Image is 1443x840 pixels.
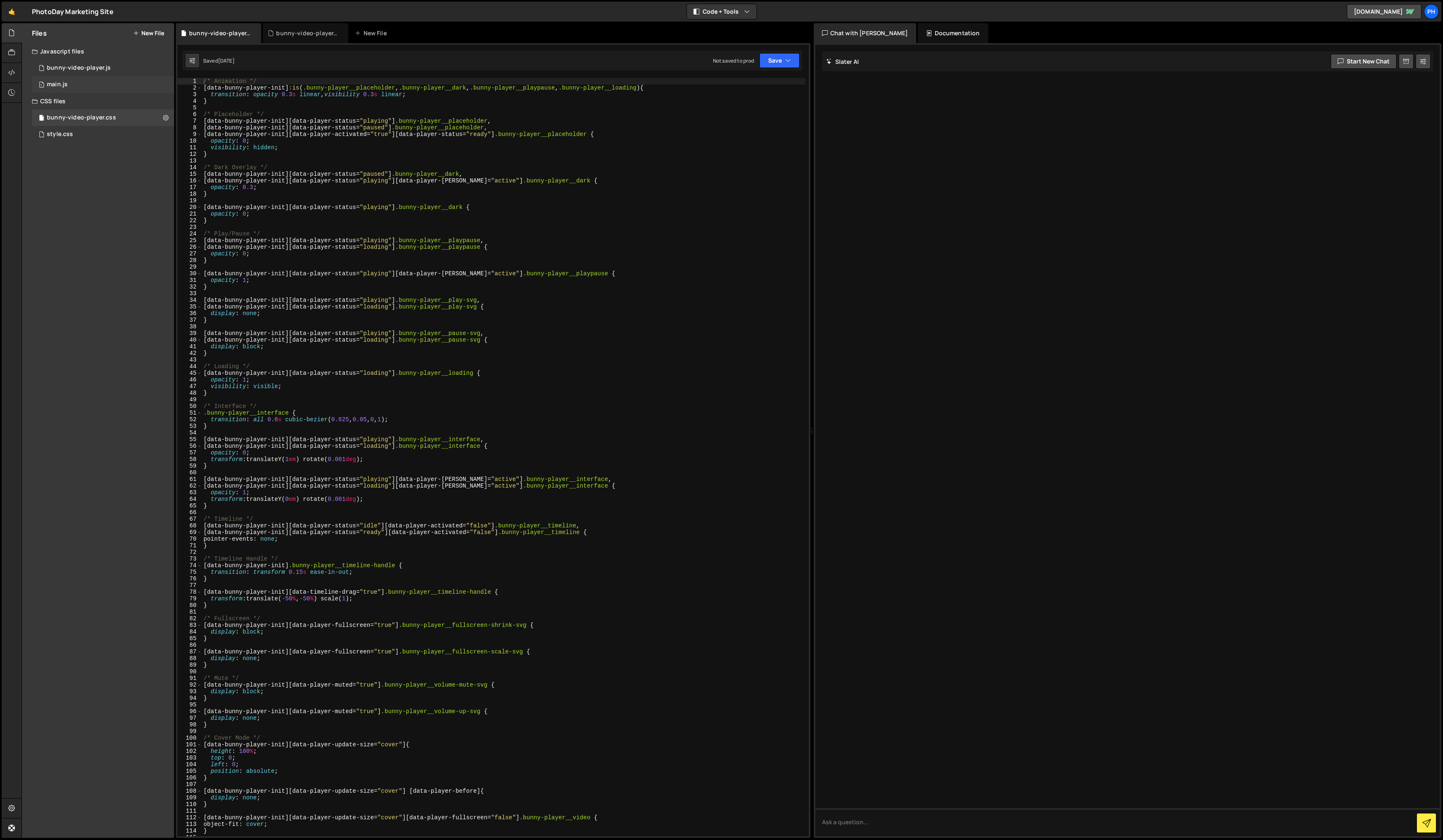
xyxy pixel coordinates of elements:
[177,668,202,675] div: 90
[177,529,202,536] div: 69
[177,648,202,655] div: 87
[177,436,202,443] div: 55
[177,78,202,85] div: 1
[177,430,202,436] div: 54
[177,323,202,330] div: 38
[177,277,202,284] div: 31
[1424,4,1439,19] a: Ph
[177,536,202,542] div: 70
[177,204,202,211] div: 20
[177,516,202,522] div: 67
[177,118,202,124] div: 7
[177,177,202,184] div: 16
[177,682,202,688] div: 92
[177,416,202,423] div: 52
[177,250,202,257] div: 27
[177,642,202,648] div: 86
[177,423,202,430] div: 53
[177,708,202,715] div: 96
[22,93,174,109] div: CSS files
[177,635,202,642] div: 85
[177,184,202,191] div: 17
[177,489,202,496] div: 63
[177,549,202,556] div: 72
[177,363,202,370] div: 44
[177,801,202,808] div: 110
[814,23,917,43] div: Chat with [PERSON_NAME]
[177,509,202,516] div: 66
[177,330,202,337] div: 39
[177,688,202,695] div: 93
[1347,4,1421,19] a: [DOMAIN_NAME]
[177,702,202,708] div: 95
[177,231,202,237] div: 24
[177,781,202,788] div: 107
[218,57,235,64] div: [DATE]
[177,615,202,622] div: 82
[687,4,757,19] button: Code + Tools
[826,58,859,66] h2: Slater AI
[177,410,202,416] div: 51
[177,297,202,303] div: 34
[177,191,202,197] div: 18
[177,748,202,755] div: 102
[177,695,202,702] div: 94
[32,126,174,143] div: 17328/48105.css
[177,582,202,589] div: 77
[177,595,202,602] div: 79
[177,622,202,629] div: 83
[177,217,202,224] div: 22
[177,211,202,217] div: 21
[1331,54,1397,69] button: Start new chat
[177,449,202,456] div: 57
[177,124,202,131] div: 8
[177,85,202,91] div: 2
[177,788,202,794] div: 108
[177,171,202,177] div: 15
[759,53,800,68] button: Save
[177,158,202,164] div: 13
[177,290,202,297] div: 33
[177,350,202,357] div: 42
[177,655,202,662] div: 88
[203,57,235,64] div: Saved
[177,164,202,171] div: 14
[177,728,202,735] div: 99
[177,456,202,463] div: 58
[177,403,202,410] div: 50
[177,310,202,317] div: 36
[177,662,202,668] div: 89
[177,774,202,781] div: 106
[177,794,202,801] div: 109
[177,257,202,264] div: 28
[22,43,174,60] div: Javascript files
[177,821,202,828] div: 113
[177,237,202,244] div: 25
[177,131,202,138] div: 9
[177,522,202,529] div: 68
[2,2,22,22] a: 🤙
[177,270,202,277] div: 30
[177,629,202,635] div: 84
[177,483,202,489] div: 62
[32,76,174,93] div: 17328/48104.js
[177,303,202,310] div: 35
[177,197,202,204] div: 19
[177,589,202,595] div: 78
[177,111,202,118] div: 6
[47,81,68,88] div: main.js
[177,808,202,814] div: 111
[177,715,202,721] div: 97
[177,476,202,483] div: 61
[177,337,202,343] div: 40
[32,7,114,17] div: PhotoDay Marketing Site
[177,151,202,158] div: 12
[177,575,202,582] div: 76
[177,317,202,323] div: 37
[177,396,202,403] div: 49
[47,64,111,72] div: bunny-video-player.js
[177,376,202,383] div: 46
[918,23,988,43] div: Documentation
[32,29,47,38] h2: Files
